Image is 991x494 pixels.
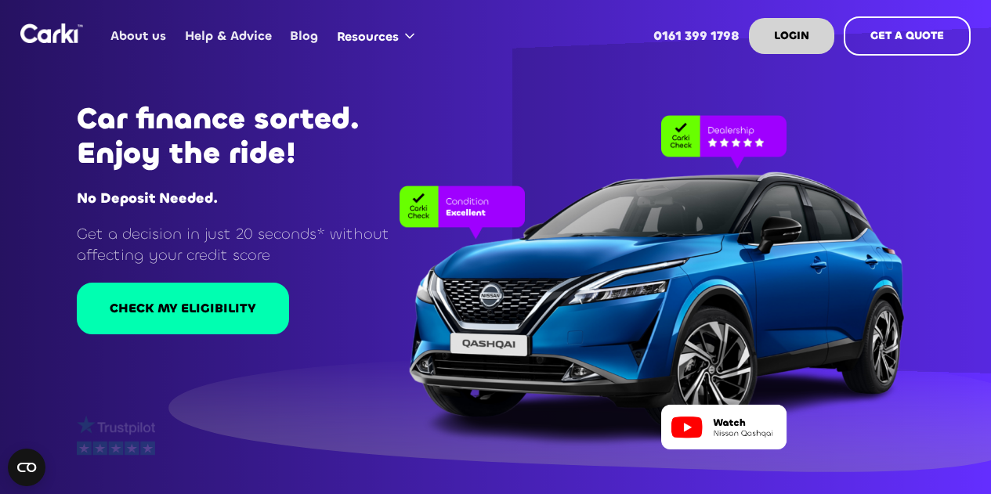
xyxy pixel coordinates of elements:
img: Logo [20,23,83,43]
a: Help & Advice [175,5,280,67]
a: CHECK MY ELIGIBILITY [77,283,289,334]
a: GET A QUOTE [844,16,971,56]
p: Get a decision in just 20 seconds* without affecting your credit score [77,223,428,266]
img: trustpilot [77,416,155,435]
strong: No Deposit Needed. [77,189,218,207]
div: CHECK MY ELIGIBILITY [110,300,256,317]
strong: GET A QUOTE [870,28,944,43]
button: Open CMP widget [8,449,45,486]
strong: 0161 399 1798 [653,27,740,44]
div: Resources [337,28,399,45]
h1: Car finance sorted. Enjoy the ride! [77,102,428,171]
a: About us [102,5,175,67]
a: home [20,23,83,43]
a: LOGIN [749,18,834,54]
strong: LOGIN [774,28,809,43]
img: stars [77,442,155,456]
a: 0161 399 1798 [645,5,749,67]
div: Resources [327,6,430,66]
a: Blog [281,5,327,67]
